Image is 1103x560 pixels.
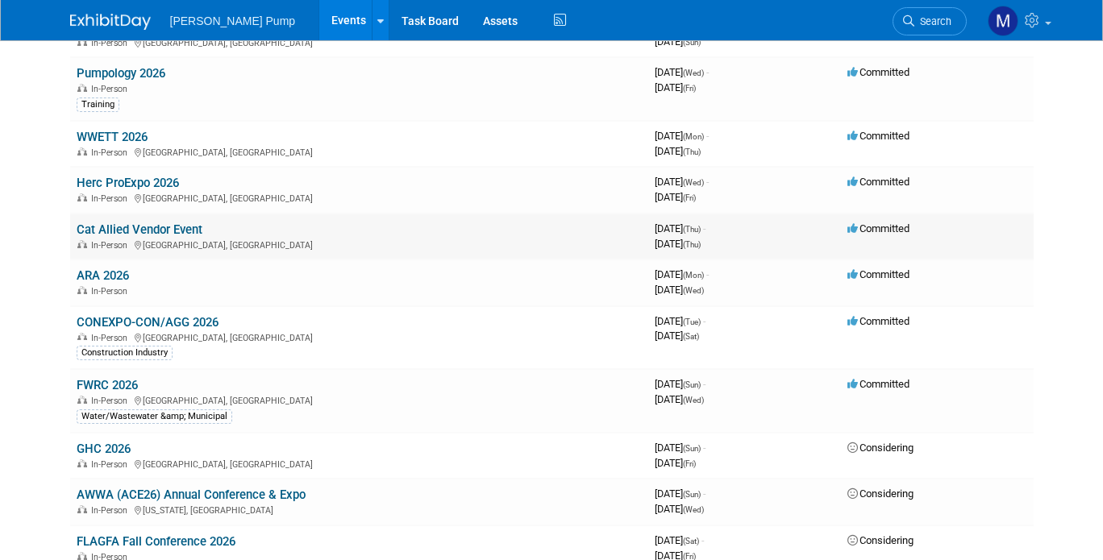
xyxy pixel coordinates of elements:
span: (Mon) [683,271,704,280]
span: In-Person [91,193,132,204]
span: [DATE] [655,487,706,500]
div: Construction Industry [77,346,173,360]
span: [DATE] [655,393,704,405]
div: [GEOGRAPHIC_DATA], [GEOGRAPHIC_DATA] [77,191,642,204]
span: In-Person [91,147,132,158]
span: - [703,442,706,454]
span: (Sun) [683,380,701,389]
span: Committed [847,66,909,78]
span: [DATE] [655,378,706,390]
span: Considering [847,487,914,500]
span: [DATE] [655,66,709,78]
span: (Sat) [683,537,699,545]
span: Search [914,15,951,27]
span: - [706,66,709,78]
img: Mike Walters [988,6,1018,36]
span: Committed [847,315,909,327]
span: [DATE] [655,130,709,142]
div: Water/Wastewater &amp; Municipal [77,409,232,424]
span: [DATE] [655,191,696,203]
span: (Thu) [683,147,701,156]
span: [DATE] [655,457,696,469]
img: In-Person Event [77,286,87,294]
span: [DATE] [655,145,701,157]
img: ExhibitDay [70,14,151,30]
span: [DATE] [655,35,701,48]
span: Committed [847,176,909,188]
div: [GEOGRAPHIC_DATA], [GEOGRAPHIC_DATA] [77,145,642,158]
span: In-Person [91,38,132,48]
span: (Fri) [683,459,696,468]
span: (Fri) [683,84,696,93]
span: In-Person [91,459,132,470]
span: - [701,534,704,546]
span: [DATE] [655,503,704,515]
span: - [706,268,709,280]
div: [GEOGRAPHIC_DATA], [GEOGRAPHIC_DATA] [77,393,642,406]
span: [DATE] [655,284,704,296]
span: - [703,487,706,500]
div: [GEOGRAPHIC_DATA], [GEOGRAPHIC_DATA] [77,330,642,343]
a: FLAGFA Fall Conference 2026 [77,534,235,549]
span: (Sun) [683,444,701,453]
span: In-Person [91,240,132,251]
span: In-Person [91,286,132,297]
span: - [703,378,706,390]
span: [DATE] [655,81,696,93]
a: Pumpology 2026 [77,66,165,81]
div: Training [77,97,119,112]
div: [US_STATE], [GEOGRAPHIC_DATA] [77,503,642,516]
span: In-Person [91,505,132,516]
div: [GEOGRAPHIC_DATA], [GEOGRAPHIC_DATA] [77,238,642,251]
a: Cat Allied Vendor Event [77,222,202,237]
span: [DATE] [655,268,709,280]
span: (Sat) [683,332,699,341]
a: FWRC 2026 [77,378,138,392]
a: GHC 2026 [77,442,131,456]
span: (Wed) [683,396,704,404]
span: Committed [847,130,909,142]
span: [DATE] [655,222,706,234]
img: In-Person Event [77,333,87,341]
span: (Thu) [683,240,701,249]
a: WWETT 2026 [77,130,148,144]
img: In-Person Event [77,505,87,513]
span: In-Person [91,333,132,343]
a: CONEXPO-CON/AGG 2026 [77,315,219,330]
img: In-Person Event [77,552,87,560]
span: - [706,176,709,188]
a: Herc ProExpo 2026 [77,176,179,190]
span: (Sun) [683,490,701,499]
img: In-Person Event [77,147,87,156]
span: Considering [847,442,914,454]
img: In-Person Event [77,38,87,46]
img: In-Person Event [77,84,87,92]
span: (Wed) [683,178,704,187]
span: (Wed) [683,68,704,77]
span: - [703,315,706,327]
img: In-Person Event [77,396,87,404]
div: [GEOGRAPHIC_DATA], [GEOGRAPHIC_DATA] [77,35,642,48]
span: Committed [847,222,909,234]
a: Search [893,7,967,35]
span: [PERSON_NAME] Pump [170,15,296,27]
span: Committed [847,268,909,280]
a: AWWA (ACE26) Annual Conference & Expo [77,487,306,502]
span: (Mon) [683,132,704,141]
span: (Tue) [683,317,701,326]
img: In-Person Event [77,193,87,201]
span: In-Person [91,84,132,94]
img: In-Person Event [77,459,87,467]
span: (Thu) [683,225,701,234]
div: [GEOGRAPHIC_DATA], [GEOGRAPHIC_DATA] [77,457,642,470]
span: (Sun) [683,38,701,47]
span: (Wed) [683,505,704,514]
span: [DATE] [655,315,706,327]
span: [DATE] [655,176,709,188]
span: [DATE] [655,442,706,454]
span: - [703,222,706,234]
img: In-Person Event [77,240,87,248]
span: - [706,130,709,142]
span: [DATE] [655,238,701,250]
span: In-Person [91,396,132,406]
